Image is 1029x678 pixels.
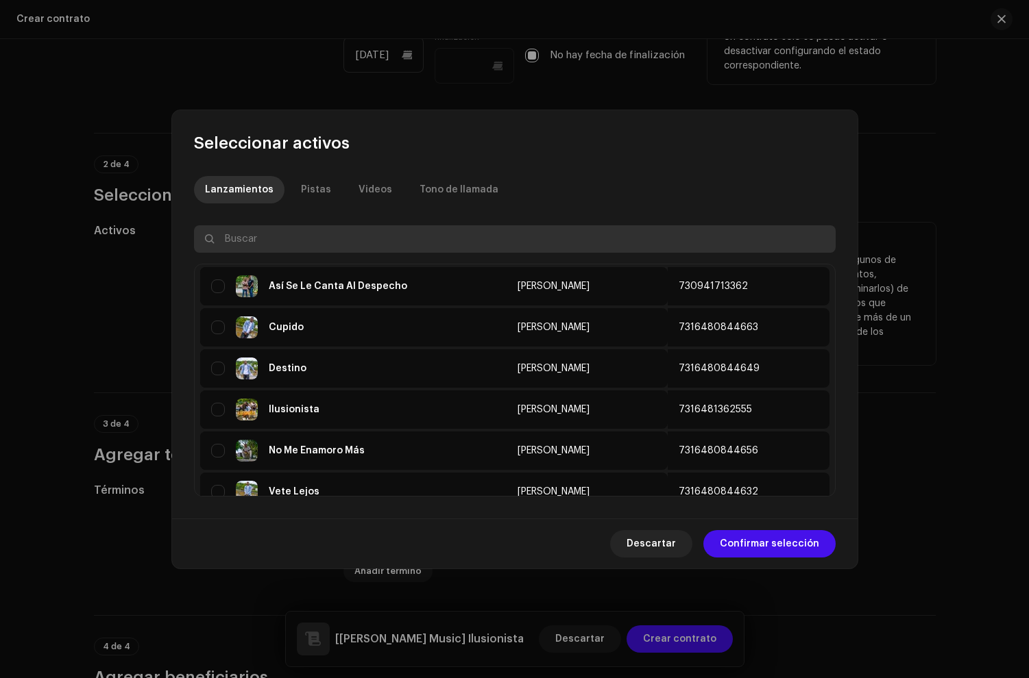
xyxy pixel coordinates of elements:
span: 730941713362 [679,281,748,291]
div: Cupido [269,323,304,332]
div: Videos [359,176,392,203]
span: Alex Fans [518,323,590,332]
img: 588aedbe-94bd-437c-bc37-052769684f2a [236,440,258,462]
span: Alex Fans [518,405,590,414]
div: Vete Lejos [269,487,319,497]
input: Buscar [194,225,836,253]
div: No Me Enamoro Más [269,446,365,455]
div: Destino [269,364,306,373]
span: 7316480844649 [679,364,760,373]
span: 7316480844663 [679,323,758,332]
span: 7316480844632 [679,487,758,497]
span: Descartar [627,530,676,557]
img: 4d19fb0f-0d67-4de4-bf03-fe7a7ce243b3 [236,481,258,503]
span: Seleccionar activos [194,132,350,154]
div: Así Se Le Canta Al Despecho [269,281,407,291]
span: Alex Fans [518,487,590,497]
button: Descartar [610,530,692,557]
div: Ilusionista [269,405,319,414]
button: Confirmar selección [703,530,836,557]
img: 9bda9004-e518-4f1c-bdec-c5670115fc96 [236,275,258,297]
div: Lanzamientos [205,176,274,203]
span: 7316480844656 [679,446,758,455]
img: 414242b6-08c9-450a-bc7f-198ff63c5bf5 [236,399,258,420]
span: Alex Fans [518,281,590,291]
img: cc0b28f4-903a-4f12-b6a6-2b7eb0a0754f [236,357,258,379]
span: 7316481362555 [679,405,752,414]
span: Alex Fans [518,364,590,373]
div: Pistas [301,176,331,203]
div: Tono de llamada [420,176,498,203]
span: Alex Fans [518,446,590,455]
img: b3a52feb-0f76-4d5f-b7ac-f428bd61aaad [236,316,258,338]
span: Confirmar selección [720,530,819,557]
